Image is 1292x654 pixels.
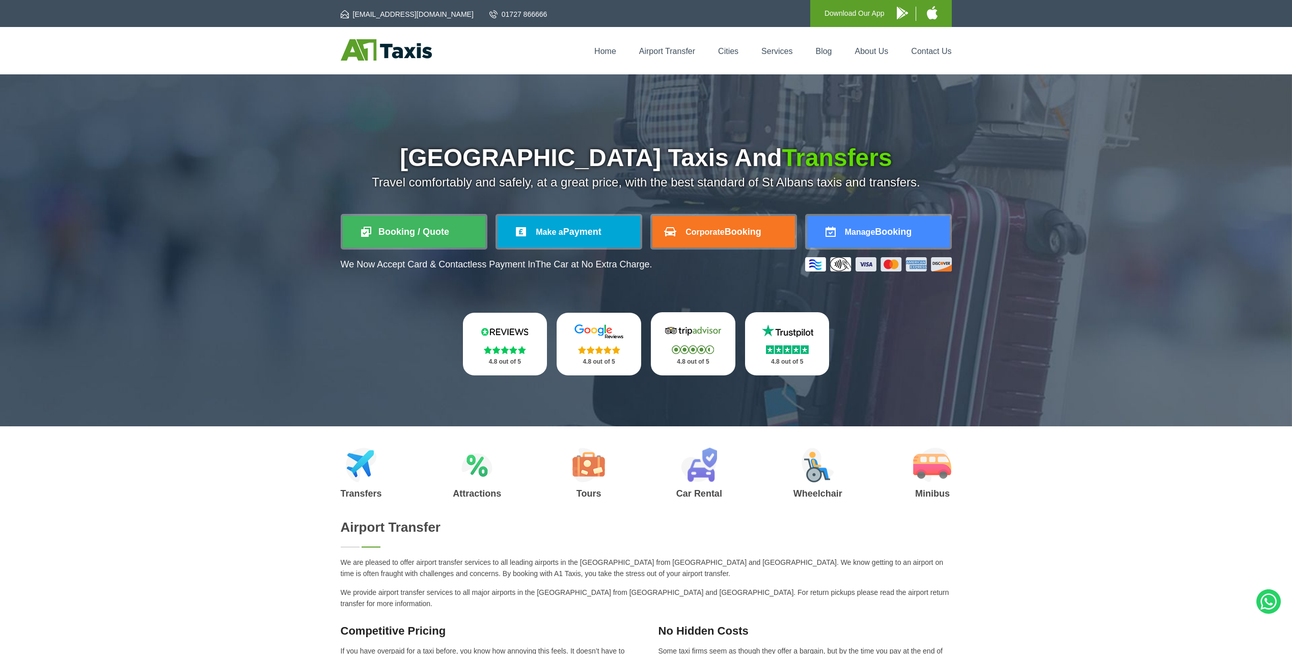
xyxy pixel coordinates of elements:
[568,324,629,339] img: Google
[341,39,432,61] img: A1 Taxis St Albans LTD
[824,7,885,20] p: Download Our App
[663,323,724,339] img: Tripadvisor
[802,448,834,482] img: Wheelchair
[341,557,952,579] p: We are pleased to offer airport transfer services to all leading airports in the [GEOGRAPHIC_DATA...
[463,313,547,375] a: Reviews.io Stars 4.8 out of 5
[341,489,382,498] h3: Transfers
[761,47,792,56] a: Services
[341,259,652,270] p: We Now Accept Card & Contactless Payment In
[453,489,501,498] h3: Attractions
[805,257,952,271] img: Credit And Debit Cards
[757,323,818,339] img: Trustpilot
[718,47,738,56] a: Cities
[756,356,818,368] p: 4.8 out of 5
[793,489,842,498] h3: Wheelchair
[489,9,547,19] a: 01727 866666
[341,624,634,638] h3: Competitive Pricing
[745,312,830,375] a: Trustpilot Stars 4.8 out of 5
[341,520,952,535] h2: Airport Transfer
[572,489,605,498] h3: Tours
[672,345,714,354] img: Stars
[658,624,952,638] h3: No Hidden Costs
[572,448,605,482] img: Tours
[484,346,526,354] img: Stars
[913,489,951,498] h3: Minibus
[685,228,724,236] span: Corporate
[913,448,951,482] img: Minibus
[343,216,485,248] a: Booking / Quote
[652,216,795,248] a: CorporateBooking
[651,312,735,375] a: Tripadvisor Stars 4.8 out of 5
[662,356,724,368] p: 4.8 out of 5
[676,489,722,498] h3: Car Rental
[498,216,640,248] a: Make aPayment
[845,228,875,236] span: Manage
[766,345,809,354] img: Stars
[807,216,950,248] a: ManageBooking
[346,448,377,482] img: Airport Transfers
[341,146,952,170] h1: [GEOGRAPHIC_DATA] Taxis And
[815,47,832,56] a: Blog
[535,259,652,269] span: The Car at No Extra Charge.
[568,356,630,368] p: 4.8 out of 5
[594,47,616,56] a: Home
[474,356,536,368] p: 4.8 out of 5
[681,448,717,482] img: Car Rental
[341,175,952,189] p: Travel comfortably and safely, at a great price, with the best standard of St Albans taxis and tr...
[897,7,908,19] img: A1 Taxis Android App
[927,6,938,19] img: A1 Taxis iPhone App
[461,448,492,482] img: Attractions
[557,313,641,375] a: Google Stars 4.8 out of 5
[578,346,620,354] img: Stars
[911,47,951,56] a: Contact Us
[341,9,474,19] a: [EMAIL_ADDRESS][DOMAIN_NAME]
[474,324,535,339] img: Reviews.io
[639,47,695,56] a: Airport Transfer
[341,587,952,609] p: We provide airport transfer services to all major airports in the [GEOGRAPHIC_DATA] from [GEOGRAP...
[782,144,892,171] span: Transfers
[855,47,889,56] a: About Us
[536,228,563,236] span: Make a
